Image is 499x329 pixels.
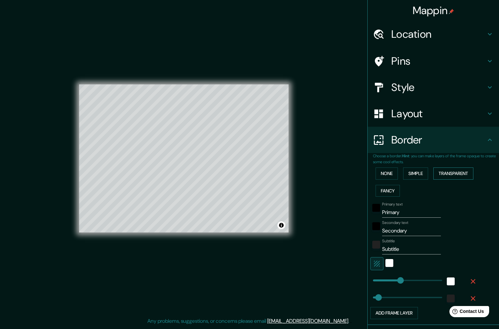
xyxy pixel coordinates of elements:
[382,220,408,226] label: Secondary text
[376,167,398,180] button: None
[391,133,486,146] h4: Border
[376,185,400,197] button: Fancy
[373,153,499,165] p: Choose a border. : you can make layers of the frame opaque to create some cool effects.
[449,9,454,14] img: pin-icon.png
[368,127,499,153] div: Border
[368,21,499,47] div: Location
[372,222,380,230] button: black
[368,74,499,100] div: Style
[350,317,352,325] div: .
[391,81,486,94] h4: Style
[391,28,486,41] h4: Location
[391,55,486,68] h4: Pins
[391,107,486,120] h4: Layout
[382,238,395,244] label: Subtitle
[267,318,348,324] a: [EMAIL_ADDRESS][DOMAIN_NAME]
[368,100,499,127] div: Layout
[441,303,492,322] iframe: Help widget launcher
[433,167,473,180] button: Transparent
[385,259,393,267] button: white
[403,167,428,180] button: Simple
[277,221,285,229] button: Toggle attribution
[370,307,418,319] button: Add frame layer
[447,277,455,285] button: white
[382,202,402,207] label: Primary text
[402,153,409,159] b: Hint
[349,317,350,325] div: .
[447,295,455,302] button: color-222222
[413,4,454,17] h4: Mappin
[147,317,349,325] p: Any problems, suggestions, or concerns please email .
[372,241,380,249] button: color-222222
[368,48,499,74] div: Pins
[372,204,380,212] button: black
